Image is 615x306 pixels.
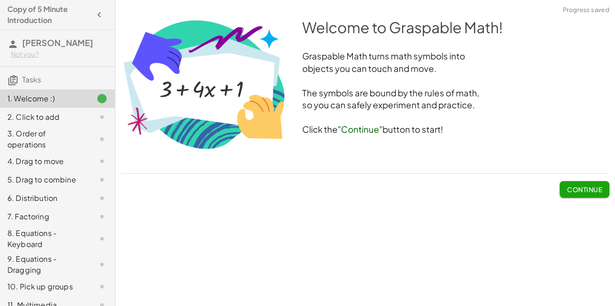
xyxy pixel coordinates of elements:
div: 3. Order of operations [7,128,82,150]
img: 0693f8568b74c82c9916f7e4627066a63b0fb68adf4cbd55bb6660eff8c96cd8.png [121,17,287,151]
button: Continue [560,181,609,198]
i: Task not started. [96,281,107,292]
i: Task not started. [96,233,107,244]
i: Task finished. [96,93,107,104]
h3: so you can safely experiment and practice. [121,99,609,112]
i: Task not started. [96,211,107,222]
div: 8. Equations - Keyboard [7,228,82,250]
i: Task not started. [96,174,107,185]
div: Not you? [11,50,107,59]
div: 5. Drag to combine [7,174,82,185]
div: 7. Factoring [7,211,82,222]
div: 10. Pick up groups [7,281,82,292]
i: Task not started. [96,112,107,123]
h3: Click the button to start! [121,124,609,136]
span: Welcome to Graspable Math! [302,18,503,36]
h3: objects you can touch and move. [121,63,609,75]
i: Task not started. [96,193,107,204]
div: 1. Welcome :) [7,93,82,104]
div: 2. Click to add [7,112,82,123]
div: 6. Distribution [7,193,82,204]
span: Tasks [22,75,41,84]
i: Task not started. [96,156,107,167]
span: Progress saved [563,6,609,15]
i: Task not started. [96,259,107,270]
i: Task not started. [96,134,107,145]
span: [PERSON_NAME] [22,37,93,48]
span: Continue [567,185,602,194]
h3: The symbols are bound by the rules of math, [121,87,609,100]
div: 9. Equations - Dragging [7,253,82,276]
div: 4. Drag to move [7,156,82,167]
h3: Graspable Math turns math symbols into [121,50,609,63]
h4: Copy of 5 Minute Introduction [7,4,91,26]
span: "Continue" [338,124,382,135]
